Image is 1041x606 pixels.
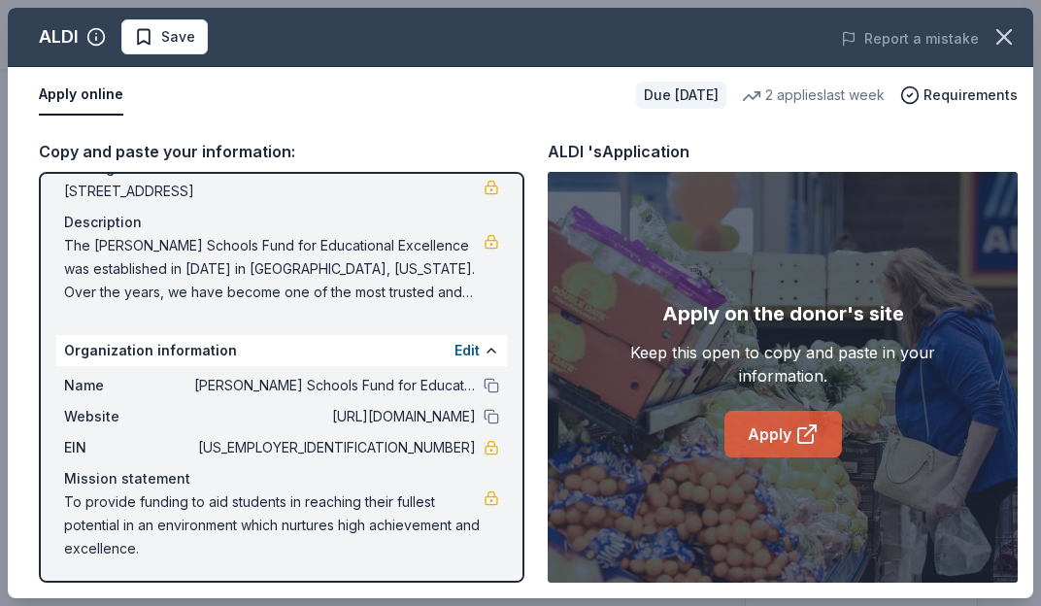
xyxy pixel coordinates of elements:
[64,467,499,490] div: Mission statement
[724,411,842,457] a: Apply
[662,298,904,329] div: Apply on the donor's site
[161,25,195,49] span: Save
[64,490,484,560] span: To provide funding to aid students in reaching their fullest potential in an environment which nu...
[194,436,476,459] span: [US_EMPLOYER_IDENTIFICATION_NUMBER]
[548,139,689,164] div: ALDI 's Application
[64,180,484,203] span: [STREET_ADDRESS]
[64,234,484,304] span: The [PERSON_NAME] Schools Fund for Educational Excellence was established in [DATE] in [GEOGRAPHI...
[39,75,123,116] button: Apply online
[64,436,194,459] span: EIN
[923,84,1018,107] span: Requirements
[636,82,726,109] div: Due [DATE]
[64,405,194,428] span: Website
[56,335,507,366] div: Organization information
[742,84,885,107] div: 2 applies last week
[64,211,499,234] div: Description
[594,341,970,387] div: Keep this open to copy and paste in your information.
[121,19,208,54] button: Save
[194,374,476,397] span: [PERSON_NAME] Schools Fund for Educational Excellence
[900,84,1018,107] button: Requirements
[841,27,979,50] button: Report a mistake
[194,405,476,428] span: [URL][DOMAIN_NAME]
[39,21,79,52] div: ALDI
[39,139,524,164] div: Copy and paste your information:
[64,374,194,397] span: Name
[454,339,480,362] button: Edit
